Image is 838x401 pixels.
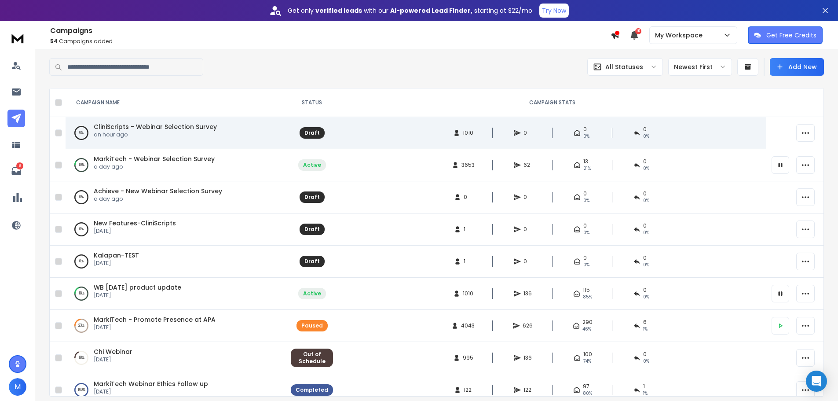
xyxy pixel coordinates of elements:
span: 13 [583,158,588,165]
p: [DATE] [94,356,132,363]
strong: verified leads [315,6,362,15]
a: MarkiTech Webinar Ethics Follow up [94,379,208,388]
td: 0%Kalapan-TEST[DATE] [66,246,285,278]
span: 0% [583,133,589,140]
a: CliniScripts - Webinar Selection Survey [94,122,217,131]
span: 0 % [643,358,649,365]
span: 0 [583,222,587,229]
span: 0% [583,229,589,236]
span: 10 [635,28,641,34]
p: [DATE] [94,260,139,267]
strong: AI-powered Lead Finder, [390,6,472,15]
p: My Workspace [655,31,706,40]
th: STATUS [285,88,338,117]
p: [DATE] [94,388,208,395]
a: WB [DATE] product update [94,283,181,292]
td: 0%CliniScripts - Webinar Selection Surveyan hour ago [66,117,285,149]
img: logo [9,30,26,46]
a: Achieve - New Webinar Selection Survey [94,187,222,195]
button: Try Now [539,4,569,18]
a: MarkiTech - Webinar Selection Survey [94,155,215,163]
td: 0%New Features-CliniScripts[DATE] [66,213,285,246]
span: 0 [643,126,647,133]
p: Campaigns added [50,38,611,45]
p: Try Now [542,6,566,15]
button: M [9,378,26,396]
span: New Features-CliniScripts [94,219,176,228]
p: a day ago [94,195,222,202]
p: All Statuses [605,63,643,71]
span: 0 [643,190,647,197]
p: 0 % [79,193,84,202]
span: 0 [464,194,472,201]
p: 6 [16,162,23,169]
div: Out of Schedule [296,351,328,365]
button: Newest First [668,58,732,76]
div: Draft [304,258,320,265]
span: 54 [50,37,58,45]
span: 0 [643,158,647,165]
span: 85 % [583,294,592,301]
span: 1 % [643,326,648,333]
span: 0% [583,197,589,204]
span: 74 % [583,358,591,365]
td: 10%MarkiTech - Webinar Selection Surveya day ago [66,149,285,181]
p: [DATE] [94,292,181,299]
span: 1 [643,383,645,390]
span: 0 [643,222,647,229]
span: 0 [643,287,647,294]
span: 0 [583,190,587,197]
span: 100 [583,351,592,358]
p: 0 % [79,225,84,234]
button: Add New [770,58,824,76]
p: an hour ago [94,131,217,138]
span: 995 [463,354,473,361]
div: Draft [304,129,320,136]
div: Active [303,162,321,169]
a: MarkiTech - Promote Presence at APA [94,315,216,324]
span: 0 [523,194,532,201]
div: Open Intercom Messenger [806,371,827,392]
span: 0% [583,261,589,269]
p: [DATE] [94,324,216,331]
p: 0 % [79,129,84,137]
td: 18%WB [DATE] product update[DATE] [66,278,285,310]
h1: Campaigns [50,26,611,36]
p: Get Free Credits [766,31,816,40]
span: 0 % [643,294,649,301]
td: 0%Achieve - New Webinar Selection Surveya day ago [66,181,285,213]
div: Completed [296,386,328,394]
span: 290 [582,319,593,326]
span: 6 [643,319,647,326]
p: Get only with our starting at $22/mo [288,6,532,15]
span: 0 [643,351,647,358]
th: CAMPAIGN STATS [338,88,766,117]
span: 0 [523,258,532,265]
p: 0 % [79,257,84,266]
span: 136 [523,354,532,361]
span: 1 % [643,390,648,397]
span: 122 [464,386,472,394]
span: 97 [583,383,589,390]
span: 1 [464,226,472,233]
div: Active [303,290,321,297]
span: 80 % [583,390,592,397]
p: 18 % [79,353,84,362]
span: 115 [583,287,590,294]
p: 10 % [79,161,84,169]
span: 0 [523,226,532,233]
a: Kalapan-TEST [94,251,139,260]
a: Chi Webinar [94,347,132,356]
span: 0% [643,229,649,236]
span: 626 [523,322,533,329]
p: 23 % [78,321,84,330]
a: 6 [7,162,25,180]
span: 1010 [463,290,473,297]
